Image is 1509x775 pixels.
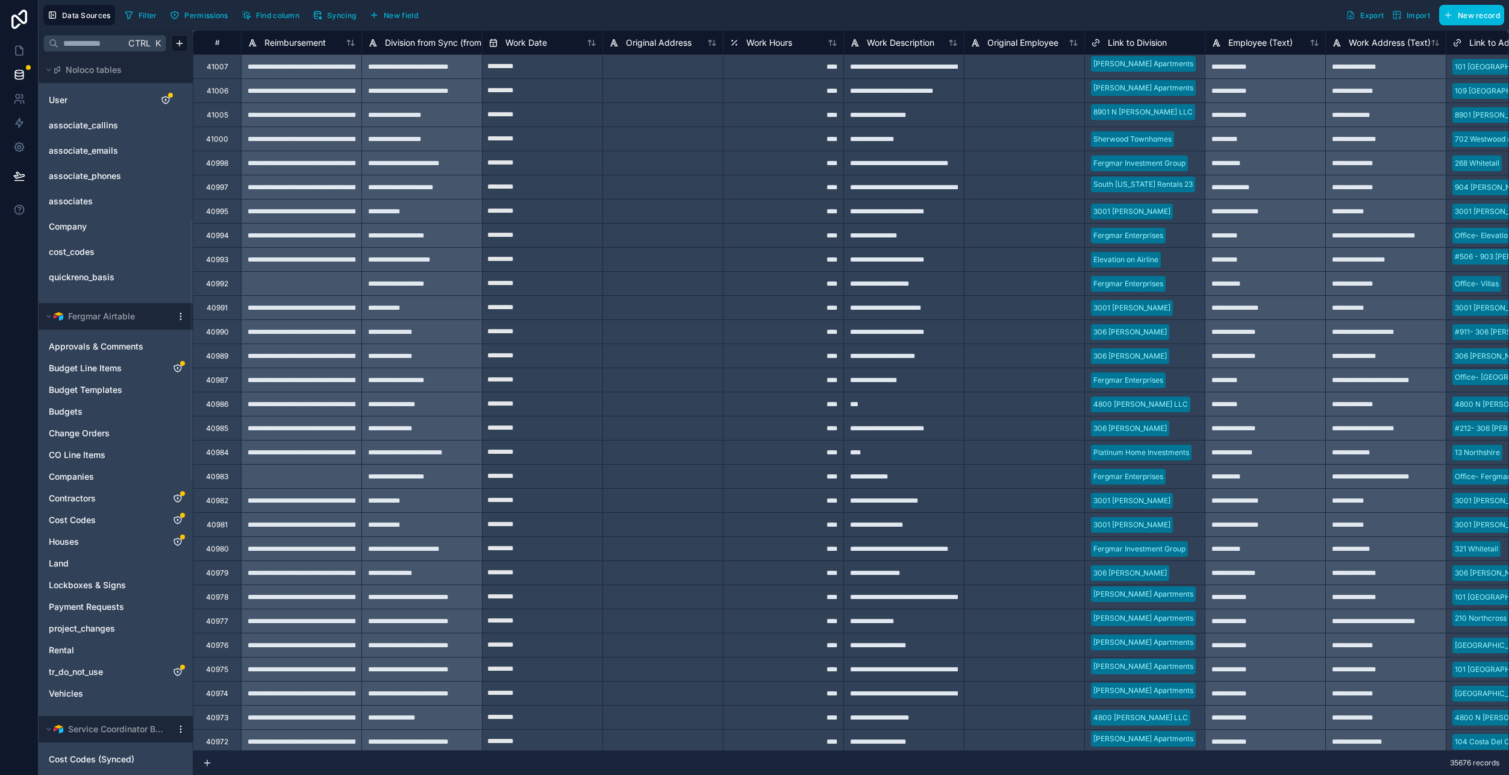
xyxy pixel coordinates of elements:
[1388,5,1434,25] button: Import
[1455,278,1499,289] div: Office- Villas
[49,514,96,526] span: Cost Codes
[867,37,934,49] span: Work Description
[1450,758,1499,768] span: 35676 records
[54,312,63,321] img: Airtable Logo
[1093,399,1188,410] div: 4800 [PERSON_NAME] LLC
[49,145,118,157] span: associate_emails
[43,5,115,25] button: Data Sources
[206,689,228,698] div: 40974
[49,94,67,106] span: User
[43,641,188,660] div: Rental
[206,424,228,433] div: 40985
[49,384,122,396] span: Budget Templates
[206,737,228,747] div: 40972
[43,510,188,530] div: Cost Codes
[206,231,229,240] div: 40994
[154,39,162,48] span: K
[1093,423,1167,434] div: 306 [PERSON_NAME]
[49,427,158,439] a: Change Orders
[49,753,158,765] a: Cost Codes (Synced)
[43,90,188,110] div: User
[49,666,103,678] span: tr_do_not_use
[1342,5,1388,25] button: Export
[206,448,229,457] div: 40984
[49,427,110,439] span: Change Orders
[43,166,188,186] div: associate_phones
[1093,351,1167,362] div: 306 [PERSON_NAME]
[1093,134,1172,145] div: Sherwood Townhomes
[1093,589,1193,600] div: [PERSON_NAME] Apartments
[206,472,228,482] div: 40983
[1093,158,1186,169] div: Fergmar Investment Group
[1434,5,1504,25] a: New record
[49,340,143,353] span: Approvals & Comments
[365,6,422,24] button: New field
[49,688,83,700] span: Vehicles
[1093,206,1170,217] div: 3001 [PERSON_NAME]
[206,327,229,337] div: 40990
[139,11,157,20] span: Filter
[1093,544,1186,554] div: Fergmar Investment Group
[206,279,228,289] div: 40992
[1455,158,1499,169] div: 268 Whitetail
[49,221,146,233] a: Company
[49,579,158,591] a: Lockboxes & Signs
[1455,447,1500,458] div: 13 Northshire
[49,221,87,233] span: Company
[49,644,74,656] span: Rental
[184,11,228,20] span: Permissions
[49,246,95,258] span: cost_codes
[54,724,63,734] img: Airtable Logo
[206,641,228,650] div: 40976
[43,750,188,769] div: Cost Codes (Synced)
[49,195,93,207] span: associates
[49,384,158,396] a: Budget Templates
[746,37,792,49] span: Work Hours
[49,271,114,283] span: quickreno_basis
[49,471,94,483] span: Companies
[43,61,181,78] button: Noloco tables
[1093,685,1193,696] div: [PERSON_NAME] Apartments
[49,119,146,131] a: associate_callins
[206,255,228,265] div: 40993
[127,36,152,51] span: Ctrl
[987,37,1058,49] span: Original Employee
[206,351,228,361] div: 40989
[1455,544,1498,554] div: 321 Whitetail
[1228,37,1293,49] span: Employee (Text)
[1093,179,1193,190] div: South [US_STATE] Rentals 23
[1093,471,1163,482] div: Fergmar Enterprises
[120,6,161,24] button: Filter
[166,6,232,24] button: Permissions
[1108,37,1167,49] span: Link to Division
[264,37,326,49] span: Reimbursement
[1093,375,1163,386] div: Fergmar Enterprises
[166,6,237,24] a: Permissions
[49,94,146,106] a: User
[43,402,188,421] div: Budgets
[385,37,543,49] span: Division from Sync (from Work Address)
[206,400,228,409] div: 40986
[49,579,126,591] span: Lockboxes & Signs
[43,141,188,160] div: associate_emails
[327,11,356,20] span: Syncing
[1407,11,1430,20] span: Import
[206,158,228,168] div: 40998
[43,380,188,400] div: Budget Templates
[49,246,146,258] a: cost_codes
[49,170,146,182] a: associate_phones
[43,445,188,465] div: CO Line Items
[206,544,229,554] div: 40980
[207,520,228,530] div: 40981
[49,362,158,374] a: Budget Line Items
[1093,519,1170,530] div: 3001 [PERSON_NAME]
[49,492,96,504] span: Contractors
[1093,83,1193,93] div: [PERSON_NAME] Apartments
[43,116,188,135] div: associate_callins
[1093,637,1193,648] div: [PERSON_NAME] Apartments
[43,424,188,443] div: Change Orders
[49,119,118,131] span: associate_callins
[49,145,146,157] a: associate_emails
[43,662,188,682] div: tr_do_not_use
[207,303,228,313] div: 40991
